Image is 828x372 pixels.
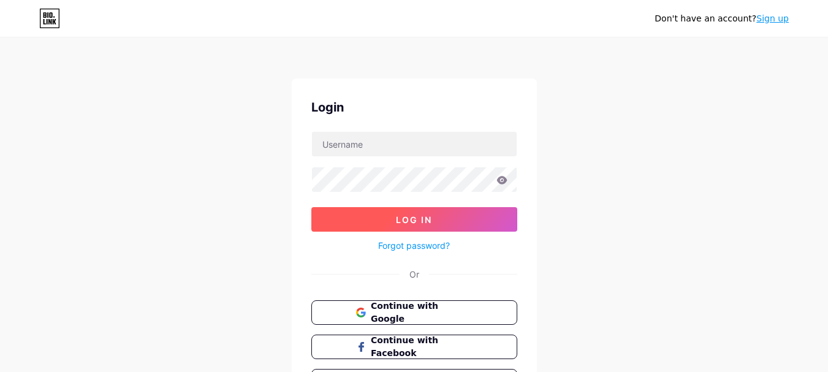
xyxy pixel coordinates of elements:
[655,12,789,25] div: Don't have an account?
[371,334,472,360] span: Continue with Facebook
[371,300,472,325] span: Continue with Google
[409,268,419,281] div: Or
[312,132,517,156] input: Username
[311,300,517,325] button: Continue with Google
[378,239,450,252] a: Forgot password?
[311,335,517,359] button: Continue with Facebook
[756,13,789,23] a: Sign up
[311,98,517,116] div: Login
[396,214,432,225] span: Log In
[311,207,517,232] button: Log In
